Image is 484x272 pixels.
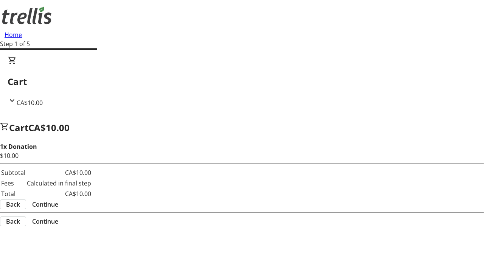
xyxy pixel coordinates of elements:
[1,168,26,178] td: Subtotal
[32,200,58,209] span: Continue
[32,217,58,226] span: Continue
[26,217,64,226] button: Continue
[9,121,28,134] span: Cart
[1,189,26,199] td: Total
[26,178,92,188] td: Calculated in final step
[8,56,476,107] div: CartCA$10.00
[26,168,92,178] td: CA$10.00
[26,189,92,199] td: CA$10.00
[26,200,64,209] button: Continue
[8,75,476,88] h2: Cart
[1,178,26,188] td: Fees
[28,121,70,134] span: CA$10.00
[17,99,43,107] span: CA$10.00
[6,200,20,209] span: Back
[6,217,20,226] span: Back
